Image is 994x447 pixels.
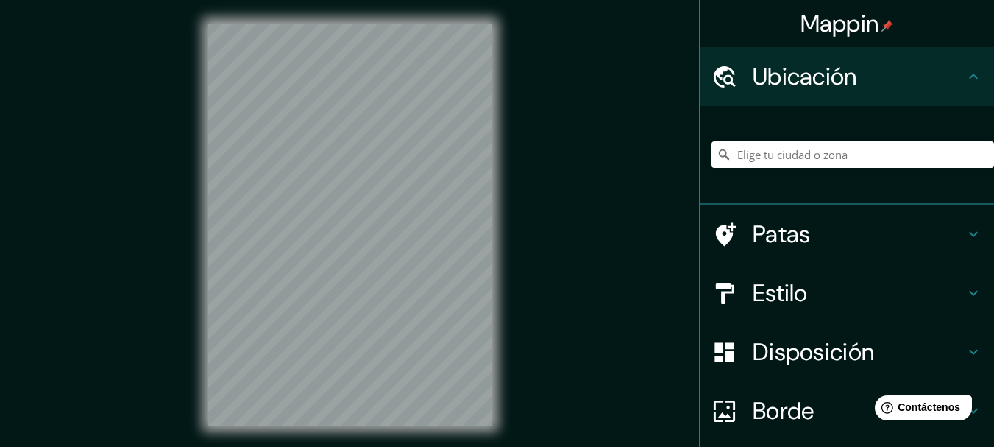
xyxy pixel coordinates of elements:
iframe: Lanzador de widgets de ayuda [863,390,978,431]
font: Disposición [753,337,874,367]
canvas: Mapa [208,24,492,426]
div: Disposición [700,323,994,381]
div: Ubicación [700,47,994,106]
font: Patas [753,219,811,250]
font: Estilo [753,278,808,309]
img: pin-icon.png [881,20,893,32]
font: Ubicación [753,61,857,92]
font: Mappin [800,8,879,39]
input: Elige tu ciudad o zona [711,141,994,168]
div: Patas [700,205,994,264]
div: Borde [700,381,994,440]
div: Estilo [700,264,994,323]
font: Borde [753,395,814,426]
